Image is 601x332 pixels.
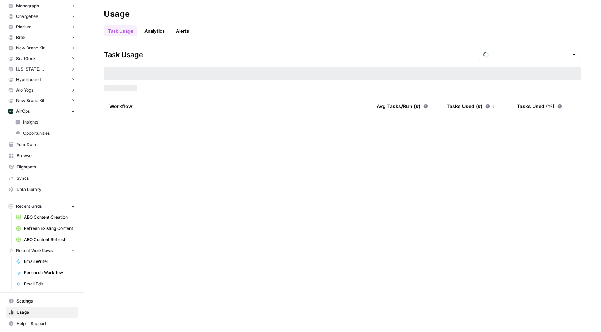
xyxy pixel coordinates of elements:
button: Help + Support [6,318,78,329]
div: Tasks Used (%) [517,97,562,116]
a: Refresh Existing Content [13,223,78,234]
button: Recent Workflows [6,245,78,256]
a: Browse [6,150,78,161]
span: Refresh Existing Content [24,225,75,232]
a: Insights [12,117,78,128]
span: Usage [16,309,75,316]
button: AirOps [6,106,78,117]
span: Hyperbound [16,77,41,83]
span: Chargebee [16,13,38,20]
span: Brex [16,34,26,41]
a: Flightpath [6,161,78,173]
span: SeatGeek [16,55,36,62]
span: Plarium [16,24,32,30]
span: New Brand Kit [16,98,45,104]
button: New Brand Kit [6,95,78,106]
span: Monograph [16,3,39,9]
span: Alo Yoga [16,87,34,93]
a: AEO Content Creation [13,212,78,223]
span: Email Writer [24,258,75,265]
span: AEO Content Refresh [24,237,75,243]
button: Alo Yoga [6,85,78,95]
span: Browse [16,153,75,159]
button: SeatGeek [6,53,78,64]
span: Data Library [16,186,75,193]
span: Recent Workflows [16,247,53,254]
div: Avg Tasks/Run (#) [377,97,428,116]
span: AEO Content Creation [24,214,75,220]
span: Flightpath [16,164,75,170]
button: Recent Grids [6,201,78,212]
span: Opportunities [23,130,75,137]
a: Data Library [6,184,78,195]
a: Settings [6,296,78,307]
span: Insights [23,119,75,125]
a: Your Data [6,139,78,150]
a: Syncs [6,173,78,184]
a: Email Writer [13,256,78,267]
button: Plarium [6,22,78,32]
button: [US_STATE][GEOGRAPHIC_DATA] [6,64,78,74]
img: yjux4x3lwinlft1ym4yif8lrli78 [8,109,13,114]
span: Help + Support [16,320,75,327]
a: Opportunities [12,128,78,139]
span: [US_STATE][GEOGRAPHIC_DATA] [16,66,68,72]
div: Workflow [109,97,365,116]
a: Research Workflow [13,267,78,278]
a: Task Usage [104,25,137,36]
span: Task Usage [104,50,143,60]
a: Usage [6,307,78,318]
span: Research Workflow [24,270,75,276]
button: New Brand Kit [6,43,78,53]
button: Monograph [6,1,78,11]
span: Settings [16,298,75,304]
a: Email Edit [13,278,78,290]
span: Syncs [16,175,75,181]
div: Usage [104,8,130,20]
span: Recent Grids [16,203,42,210]
span: Email Edit [24,281,75,287]
div: Tasks Used (#) [447,97,496,116]
a: Alerts [172,25,193,36]
span: New Brand Kit [16,45,45,51]
span: AirOps [16,108,30,114]
a: AEO Content Refresh [13,234,78,245]
a: Analytics [140,25,169,36]
button: Brex [6,32,78,43]
span: Your Data [16,141,75,148]
button: Chargebee [6,11,78,22]
button: Hyperbound [6,74,78,85]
